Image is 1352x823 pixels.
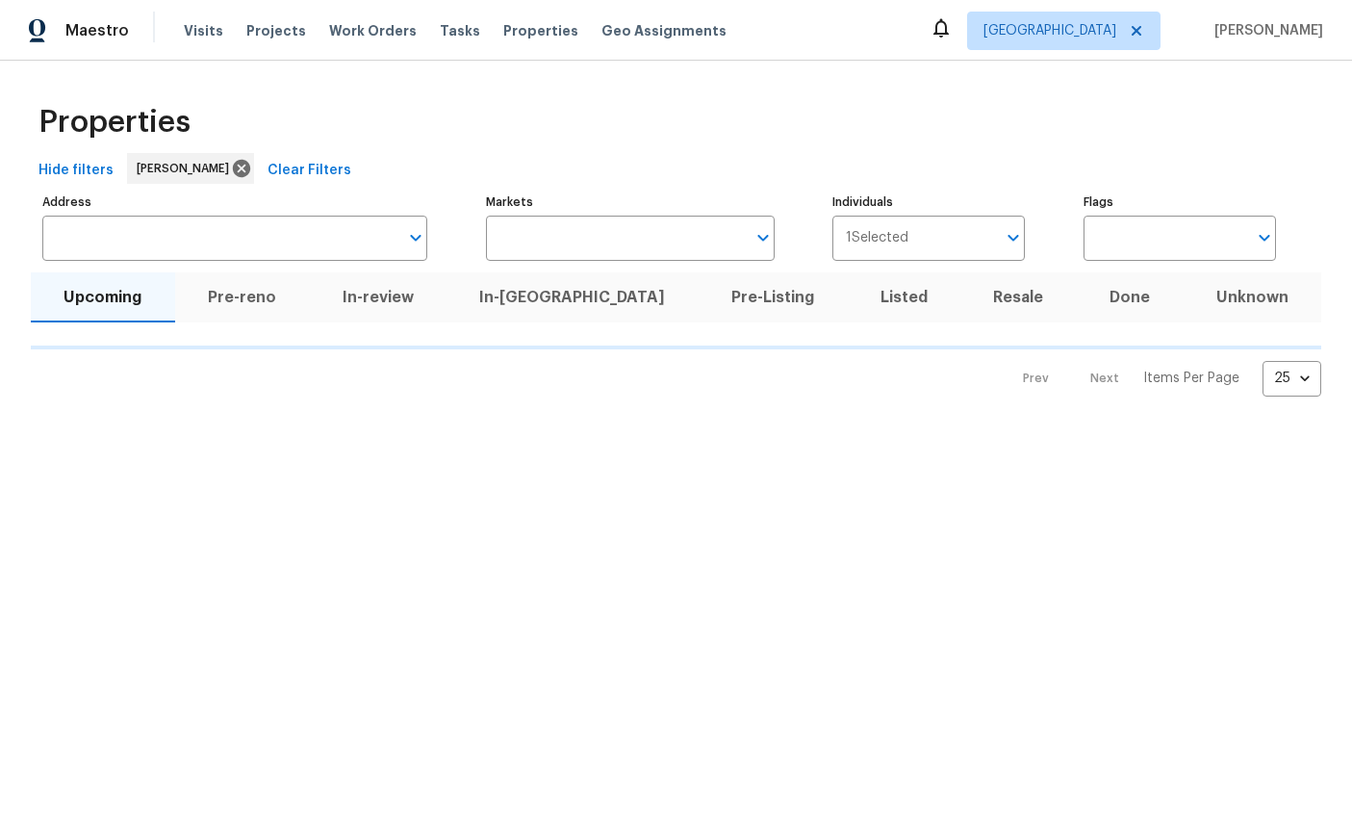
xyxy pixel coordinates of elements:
[1005,361,1321,397] nav: Pagination Navigation
[137,159,237,178] span: [PERSON_NAME]
[246,21,306,40] span: Projects
[750,224,777,251] button: Open
[1088,284,1172,311] span: Done
[38,159,114,183] span: Hide filters
[486,196,775,208] label: Markets
[983,21,1116,40] span: [GEOGRAPHIC_DATA]
[42,284,164,311] span: Upcoming
[846,230,908,246] span: 1 Selected
[1084,196,1276,208] label: Flags
[1000,224,1027,251] button: Open
[1251,224,1278,251] button: Open
[1194,284,1310,311] span: Unknown
[503,21,578,40] span: Properties
[65,21,129,40] span: Maestro
[42,196,427,208] label: Address
[832,196,1025,208] label: Individuals
[1263,353,1321,403] div: 25
[127,153,254,184] div: [PERSON_NAME]
[329,21,417,40] span: Work Orders
[402,224,429,251] button: Open
[1143,369,1239,388] p: Items Per Page
[710,284,836,311] span: Pre-Listing
[38,113,191,132] span: Properties
[1207,21,1323,40] span: [PERSON_NAME]
[187,284,298,311] span: Pre-reno
[601,21,727,40] span: Geo Assignments
[268,159,351,183] span: Clear Filters
[858,284,949,311] span: Listed
[972,284,1065,311] span: Resale
[320,284,435,311] span: In-review
[260,153,359,189] button: Clear Filters
[458,284,687,311] span: In-[GEOGRAPHIC_DATA]
[440,24,480,38] span: Tasks
[31,153,121,189] button: Hide filters
[184,21,223,40] span: Visits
